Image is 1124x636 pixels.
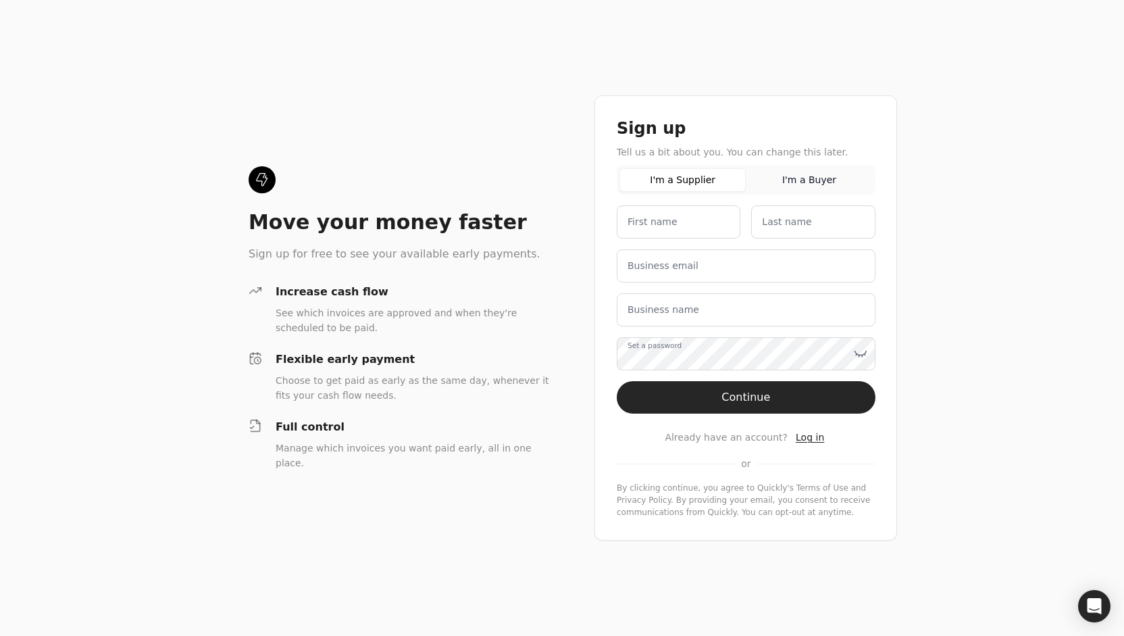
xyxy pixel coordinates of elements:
[617,145,875,160] div: Tell us a bit about you. You can change this later.
[793,430,827,446] button: Log in
[617,381,875,414] button: Continue
[796,483,848,493] a: terms-of-service
[796,432,824,443] span: Log in
[628,303,699,317] label: Business name
[617,482,875,518] div: By clicking continue, you agree to Quickly's and . By providing your email, you consent to receiv...
[249,210,551,235] div: Move your money faster
[276,305,551,335] div: See which invoices are approved and when they're scheduled to be paid.
[619,168,746,192] button: I'm a Supplier
[746,168,872,192] button: I'm a Buyer
[276,441,551,470] div: Manage which invoices you want paid early, all in one place.
[628,259,698,273] label: Business email
[617,118,875,139] div: Sign up
[665,431,788,445] span: Already have an account?
[276,373,551,403] div: Choose to get paid as early as the same day, whenever it fits your cash flow needs.
[249,246,551,262] div: Sign up for free to see your available early payments.
[1078,590,1110,622] div: Open Intercom Messenger
[796,431,824,445] a: Log in
[617,495,671,505] a: privacy-policy
[762,215,811,229] label: Last name
[276,284,551,300] div: Increase cash flow
[628,341,682,351] label: Set a password
[741,457,750,471] span: or
[276,419,551,435] div: Full control
[628,215,678,229] label: First name
[276,351,551,368] div: Flexible early payment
